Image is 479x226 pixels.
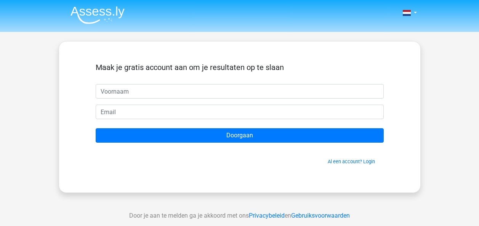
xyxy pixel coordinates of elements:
a: Gebruiksvoorwaarden [291,212,350,219]
a: Privacybeleid [249,212,285,219]
img: Assessly [70,6,125,24]
input: Voornaam [96,84,384,99]
input: Email [96,105,384,119]
h5: Maak je gratis account aan om je resultaten op te slaan [96,63,384,72]
a: Al een account? Login [328,159,375,164]
input: Doorgaan [96,128,384,143]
